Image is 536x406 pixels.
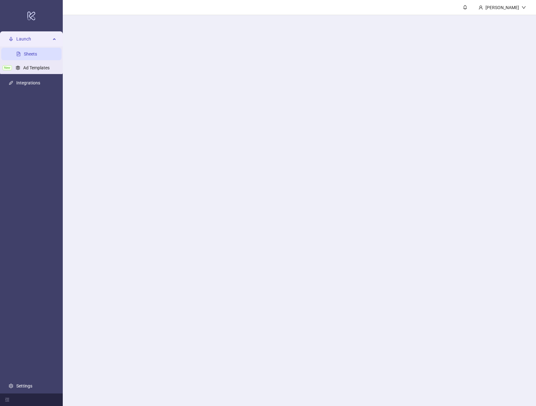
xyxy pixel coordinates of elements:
span: Launch [16,33,51,45]
span: menu-fold [5,398,9,402]
span: rocket [9,37,13,41]
span: bell [463,5,467,9]
a: Settings [16,383,32,388]
a: Integrations [16,80,40,85]
a: Ad Templates [23,65,50,70]
div: [PERSON_NAME] [483,4,522,11]
span: user [479,5,483,10]
span: down [522,5,526,10]
a: Sheets [24,51,37,56]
